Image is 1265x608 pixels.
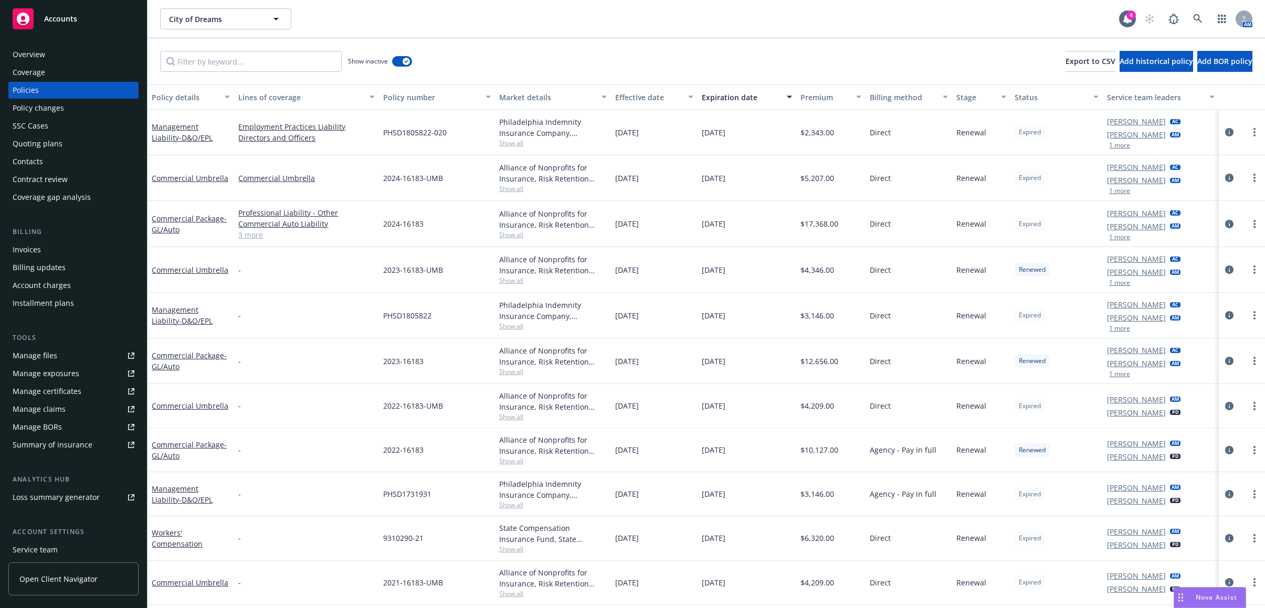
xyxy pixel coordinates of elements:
span: [DATE] [702,173,725,184]
a: Contract review [8,171,139,188]
span: [DATE] [615,400,639,411]
button: 1 more [1109,142,1130,148]
a: Report a Bug [1163,8,1184,29]
span: Manage exposures [8,365,139,382]
div: Premium [800,92,850,103]
div: Policies [13,82,39,99]
a: [PERSON_NAME] [1107,299,1166,310]
a: circleInformation [1223,172,1236,184]
span: Show all [499,456,607,465]
a: Contacts [8,153,139,170]
a: Invoices [8,241,139,258]
button: Expiration date [698,84,796,110]
span: - GL/Auto [152,440,227,461]
a: Overview [8,46,139,63]
span: Show all [499,230,607,239]
span: Direct [870,127,891,138]
a: [PERSON_NAME] [1107,253,1166,264]
a: Management Liability [152,122,213,143]
span: - D&O/EPL [179,133,213,143]
a: more [1248,532,1261,545]
span: Agency - Pay in full [870,444,936,455]
button: Policy number [379,84,495,110]
span: Direct [870,218,891,229]
span: Expired [1019,127,1041,137]
a: Start snowing [1139,8,1160,29]
div: Policy number [383,92,479,103]
a: [PERSON_NAME] [1107,312,1166,323]
div: Alliance of Nonprofits for Insurance, Risk Retention Group, Inc., Nonprofits Insurance Alliance o... [499,254,607,276]
a: Employment Practices Liability [238,121,375,132]
div: Alliance of Nonprofits for Insurance, Risk Retention Group, Inc., Nonprofits Insurance Alliance o... [499,162,607,184]
span: Show all [499,589,607,598]
span: City of Dreams [169,14,260,25]
button: Add BOR policy [1197,51,1252,72]
span: Expired [1019,219,1041,229]
a: Management Liability [152,305,213,326]
span: $5,207.00 [800,173,834,184]
span: Renewal [956,173,986,184]
span: Renewal [956,218,986,229]
div: Service team leaders [1107,92,1203,103]
div: State Compensation Insurance Fund, State Compensation Insurance Fund (SCIF) [499,522,607,545]
div: Account settings [8,527,139,537]
span: [DATE] [615,356,639,367]
div: Effective date [615,92,682,103]
span: - [238,532,241,543]
a: Billing updates [8,259,139,276]
span: $3,146.00 [800,310,834,321]
span: 9310290-21 [383,532,424,543]
a: [PERSON_NAME] [1107,345,1166,356]
span: Direct [870,532,891,543]
a: Professional Liability - Other [238,207,375,218]
span: Renewal [956,264,986,275]
div: SSC Cases [13,118,48,134]
a: Commercial Umbrella [152,578,228,588]
div: Policy changes [13,100,64,116]
span: - [238,310,241,321]
span: Export to CSV [1066,56,1115,66]
div: Contacts [13,153,43,170]
a: more [1248,488,1261,500]
a: [PERSON_NAME] [1107,495,1166,506]
span: - D&O/EPL [179,316,213,326]
a: more [1248,355,1261,367]
span: [DATE] [702,356,725,367]
span: Expired [1019,311,1041,320]
span: Direct [870,356,891,367]
div: Market details [499,92,595,103]
div: Philadelphia Indemnity Insurance Company, [GEOGRAPHIC_DATA] Insurance Companies [499,478,607,500]
div: Billing method [870,92,936,103]
a: Account charges [8,277,139,294]
span: Show all [499,367,607,376]
a: [PERSON_NAME] [1107,539,1166,550]
span: Expired [1019,534,1041,543]
a: [PERSON_NAME] [1107,407,1166,418]
span: Add historical policy [1120,56,1193,66]
span: Renewal [956,532,986,543]
a: circleInformation [1223,444,1236,456]
span: [DATE] [702,264,725,275]
button: Premium [796,84,866,110]
a: circleInformation [1223,532,1236,545]
div: Manage certificates [13,383,81,400]
span: 2022-16183-UMB [383,400,443,411]
a: circleInformation [1223,488,1236,500]
div: Contract review [13,171,68,188]
span: 2023-16183 [383,356,424,367]
span: $4,209.00 [800,577,834,588]
span: [DATE] [702,400,725,411]
a: [PERSON_NAME] [1107,583,1166,594]
a: [PERSON_NAME] [1107,570,1166,581]
a: more [1248,400,1261,412]
span: Show all [499,138,607,147]
button: Stage [952,84,1010,110]
span: [DATE] [702,488,725,499]
span: - [238,356,241,367]
span: [DATE] [615,532,639,543]
span: Renewal [956,444,986,455]
div: Coverage [13,64,45,81]
a: Quoting plans [8,135,139,152]
span: Renewal [956,577,986,588]
div: Alliance of Nonprofits for Insurance, Risk Retention Group, Inc., Nonprofits Insurance Alliance o... [499,567,607,589]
